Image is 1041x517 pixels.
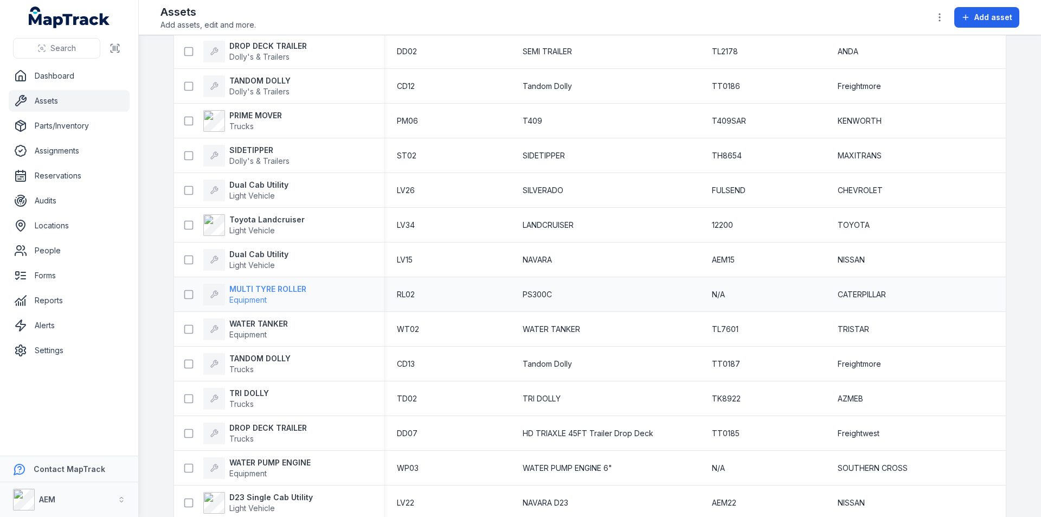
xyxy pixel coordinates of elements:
span: Equipment [229,330,267,339]
span: WATER TANKER [523,324,580,335]
button: Add asset [954,7,1019,28]
span: NAVARA [523,254,552,265]
span: TD02 [397,393,417,404]
a: WATER PUMP ENGINEEquipment [203,457,311,479]
span: RL02 [397,289,415,300]
span: SILVERADO [523,185,563,196]
span: T409 [523,116,542,126]
h2: Assets [160,4,256,20]
strong: Toyota Landcruiser [229,214,305,225]
button: Search [13,38,100,59]
span: WP03 [397,463,419,474]
span: Add assets, edit and more. [160,20,256,30]
a: Assets [9,90,130,112]
span: LANDCRUISER [523,220,574,231]
span: Tandom Dolly [523,81,572,92]
strong: DROP DECK TRAILER [229,423,307,433]
span: Freightwest [838,428,879,439]
span: TH8654 [712,150,742,161]
span: AEM22 [712,497,736,508]
span: MAXITRANS [838,150,882,161]
strong: D23 Single Cab Utility [229,492,313,503]
strong: TANDOM DOLLY [229,353,291,364]
a: Settings [9,340,130,361]
span: TRISTAR [838,324,869,335]
span: CATERPILLAR [838,289,886,300]
span: T409SAR [712,116,746,126]
span: SIDETIPPER [523,150,565,161]
span: Light Vehicle [229,260,275,270]
span: TL2178 [712,46,738,57]
strong: MULTI TYRE ROLLER [229,284,306,295]
strong: Dual Cab Utility [229,249,288,260]
a: Parts/Inventory [9,115,130,137]
span: Dolly's & Trailers [229,87,290,96]
a: Reservations [9,165,130,187]
span: SEMI TRAILER [523,46,572,57]
a: Toyota LandcruiserLight Vehicle [203,214,305,236]
span: Tandom Dolly [523,359,572,369]
span: Trucks [229,365,254,374]
a: DROP DECK TRAILERDolly's & Trailers [203,41,307,62]
a: MapTrack [29,7,110,28]
span: TT0185 [712,428,740,439]
a: Assignments [9,140,130,162]
a: TRI DOLLYTrucks [203,388,269,410]
span: DD07 [397,428,417,439]
span: AZMEB [838,393,863,404]
span: TRI DOLLY [523,393,561,404]
span: N/A [712,463,725,474]
span: LV26 [397,185,415,196]
span: Light Vehicle [229,191,275,200]
a: MULTI TYRE ROLLEREquipment [203,284,306,305]
span: CD12 [397,81,415,92]
strong: PRIME MOVER [229,110,282,121]
span: LV15 [397,254,413,265]
span: CD13 [397,359,415,369]
span: TK8922 [712,393,741,404]
span: LV34 [397,220,415,231]
span: Equipment [229,295,267,304]
span: LV22 [397,497,414,508]
strong: SIDETIPPER [229,145,290,156]
span: Freightmore [838,359,881,369]
span: ST02 [397,150,416,161]
span: Trucks [229,399,254,409]
span: TOYOTA [838,220,870,231]
span: DD02 [397,46,417,57]
strong: WATER PUMP ENGINE [229,457,311,468]
span: PM06 [397,116,418,126]
span: Equipment [229,469,267,478]
strong: TRI DOLLY [229,388,269,399]
a: Dual Cab UtilityLight Vehicle [203,249,288,271]
span: TT0186 [712,81,740,92]
a: TANDOM DOLLYDolly's & Trailers [203,75,291,97]
span: Light Vehicle [229,226,275,235]
a: Locations [9,215,130,237]
span: NISSAN [838,497,865,508]
span: 12200 [712,220,733,231]
span: N/A [712,289,725,300]
span: WT02 [397,324,419,335]
span: KENWORTH [838,116,882,126]
span: Add asset [974,12,1012,23]
span: TT0187 [712,359,740,369]
span: NISSAN [838,254,865,265]
span: AEM15 [712,254,735,265]
a: WATER TANKEREquipment [203,318,288,340]
span: Dolly's & Trailers [229,156,290,165]
span: Trucks [229,122,254,131]
a: D23 Single Cab UtilityLight Vehicle [203,492,313,514]
span: Light Vehicle [229,503,275,513]
a: DROP DECK TRAILERTrucks [203,423,307,444]
strong: DROP DECK TRAILER [229,41,307,52]
strong: Contact MapTrack [34,464,105,474]
span: PS300C [523,289,552,300]
a: PRIME MOVERTrucks [203,110,282,132]
span: SOUTHERN CROSS [838,463,908,474]
span: CHEVROLET [838,185,883,196]
a: Dual Cab UtilityLight Vehicle [203,180,288,201]
a: SIDETIPPERDolly's & Trailers [203,145,290,167]
a: Dashboard [9,65,130,87]
a: Reports [9,290,130,311]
